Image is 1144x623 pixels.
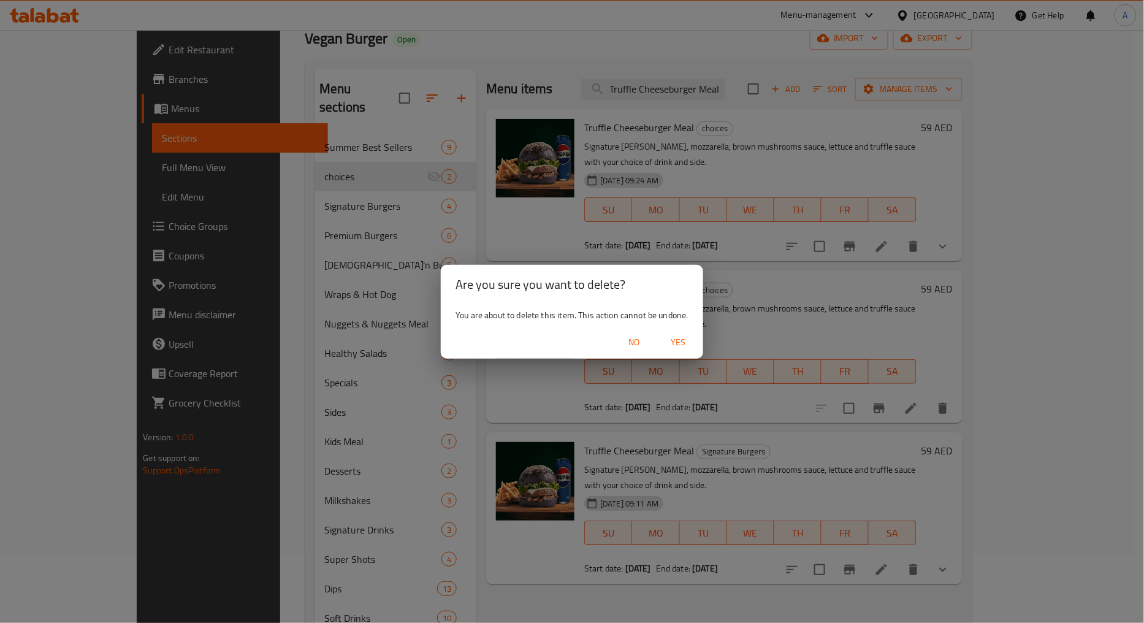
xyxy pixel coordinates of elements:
[456,275,688,294] h2: Are you sure you want to delete?
[441,304,703,326] div: You are about to delete this item. This action cannot be undone.
[659,331,698,354] button: Yes
[620,335,649,350] span: No
[664,335,693,350] span: Yes
[615,331,654,354] button: No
